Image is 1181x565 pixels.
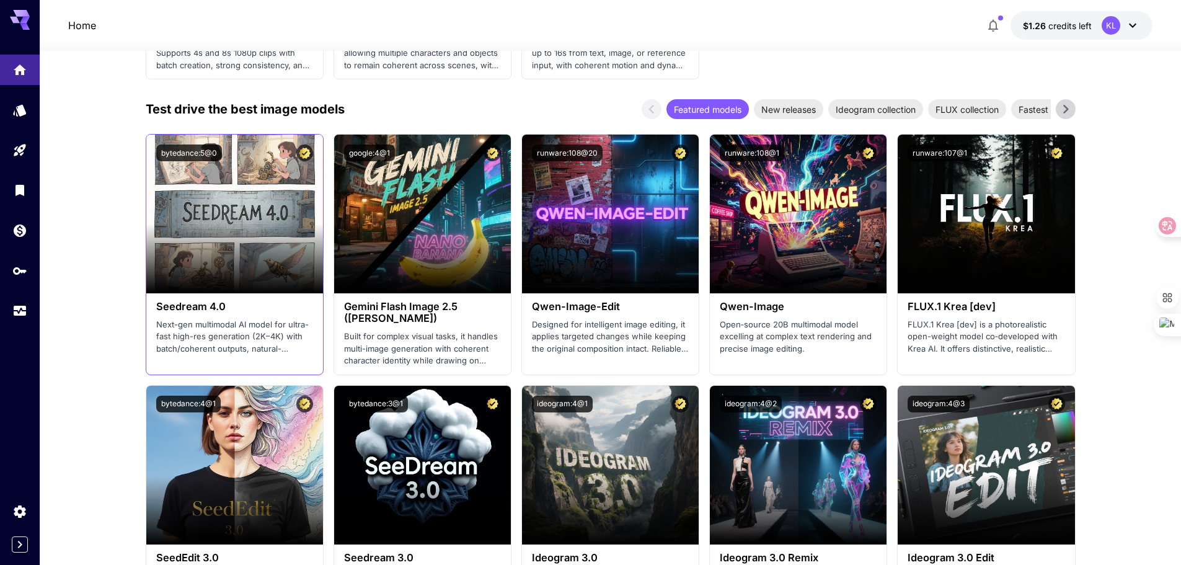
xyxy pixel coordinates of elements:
[672,396,689,412] button: Certified Model – Vetted for best performance and includes a commercial license.
[908,301,1064,313] h3: FLUX.1 Krea [dev]
[522,386,699,545] img: alt
[156,145,222,161] button: bytedance:5@0
[828,103,923,116] span: Ideogram collection
[666,99,749,119] div: Featured models
[68,18,96,33] nav: breadcrumb
[12,143,27,158] div: Playground
[720,319,877,355] p: Open‑source 20B multimodal model excelling at complex text rendering and precise image editing.
[334,135,511,293] img: alt
[484,396,501,412] button: Certified Model – Vetted for best performance and includes a commercial license.
[146,386,323,545] img: alt
[296,396,313,412] button: Certified Model – Vetted for best performance and includes a commercial license.
[12,102,27,118] div: Models
[12,223,27,238] div: Wallet
[344,331,501,367] p: Built for complex visual tasks, it handles multi-image generation with coherent character identit...
[156,301,313,313] h3: Seedream 4.0
[710,135,887,293] img: alt
[344,145,395,161] button: google:4@1
[754,99,823,119] div: New releases
[156,552,313,564] h3: SeedEdit 3.0
[720,396,782,412] button: ideogram:4@2
[908,396,970,412] button: ideogram:4@3
[720,145,784,161] button: runware:108@1
[156,35,313,72] p: Faster, more affordable generation. Supports 4s and 8s 1080p clips with batch creation, strong co...
[532,396,593,412] button: ideogram:4@1
[532,319,689,355] p: Designed for intelligent image editing, it applies targeted changes while keeping the original co...
[1048,145,1065,161] button: Certified Model – Vetted for best performance and includes a commercial license.
[1048,396,1065,412] button: Certified Model – Vetted for best performance and includes a commercial license.
[156,396,221,412] button: bytedance:4@1
[156,319,313,355] p: Next-gen multimodal AI model for ultra-fast high-res generation (2K–4K) with batch/coherent outpu...
[720,552,877,564] h3: Ideogram 3.0 Remix
[532,35,689,72] p: Initial release offering full 1080p video up to 16s from text, image, or reference input, with co...
[754,103,823,116] span: New releases
[532,145,603,161] button: runware:108@20
[898,135,1074,293] img: alt
[1011,11,1152,40] button: $1.2593KL
[344,552,501,564] h3: Seedream 3.0
[484,145,501,161] button: Certified Model – Vetted for best performance and includes a commercial license.
[532,552,689,564] h3: Ideogram 3.0
[928,103,1006,116] span: FLUX collection
[720,301,877,313] h3: Qwen-Image
[710,386,887,545] img: alt
[898,386,1074,545] img: alt
[908,319,1064,355] p: FLUX.1 Krea [dev] is a photorealistic open-weight model co‑developed with Krea AI. It offers dist...
[146,100,345,118] p: Test drive the best image models
[334,386,511,545] img: alt
[12,263,27,278] div: API Keys
[828,99,923,119] div: Ideogram collection
[12,182,27,198] div: Library
[344,35,501,72] p: Enhances multi-entity consistency, allowing multiple characters and objects to remain coherent ac...
[12,536,28,553] button: Expand sidebar
[928,99,1006,119] div: FLUX collection
[1011,103,1087,116] span: Fastest models
[344,396,408,412] button: bytedance:3@1
[860,145,877,161] button: Certified Model – Vetted for best performance and includes a commercial license.
[666,103,749,116] span: Featured models
[1011,99,1087,119] div: Fastest models
[1023,20,1048,31] span: $1.26
[12,303,27,319] div: Usage
[68,18,96,33] a: Home
[296,145,313,161] button: Certified Model – Vetted for best performance and includes a commercial license.
[344,301,501,324] h3: Gemini Flash Image 2.5 ([PERSON_NAME])
[12,58,27,74] div: Home
[908,145,972,161] button: runware:107@1
[1023,19,1092,32] div: $1.2593
[1048,20,1092,31] span: credits left
[146,135,323,293] img: alt
[522,135,699,293] img: alt
[12,504,27,519] div: Settings
[672,145,689,161] button: Certified Model – Vetted for best performance and includes a commercial license.
[908,552,1064,564] h3: Ideogram 3.0 Edit
[1102,16,1120,35] div: KL
[532,301,689,313] h3: Qwen-Image-Edit
[860,396,877,412] button: Certified Model – Vetted for best performance and includes a commercial license.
